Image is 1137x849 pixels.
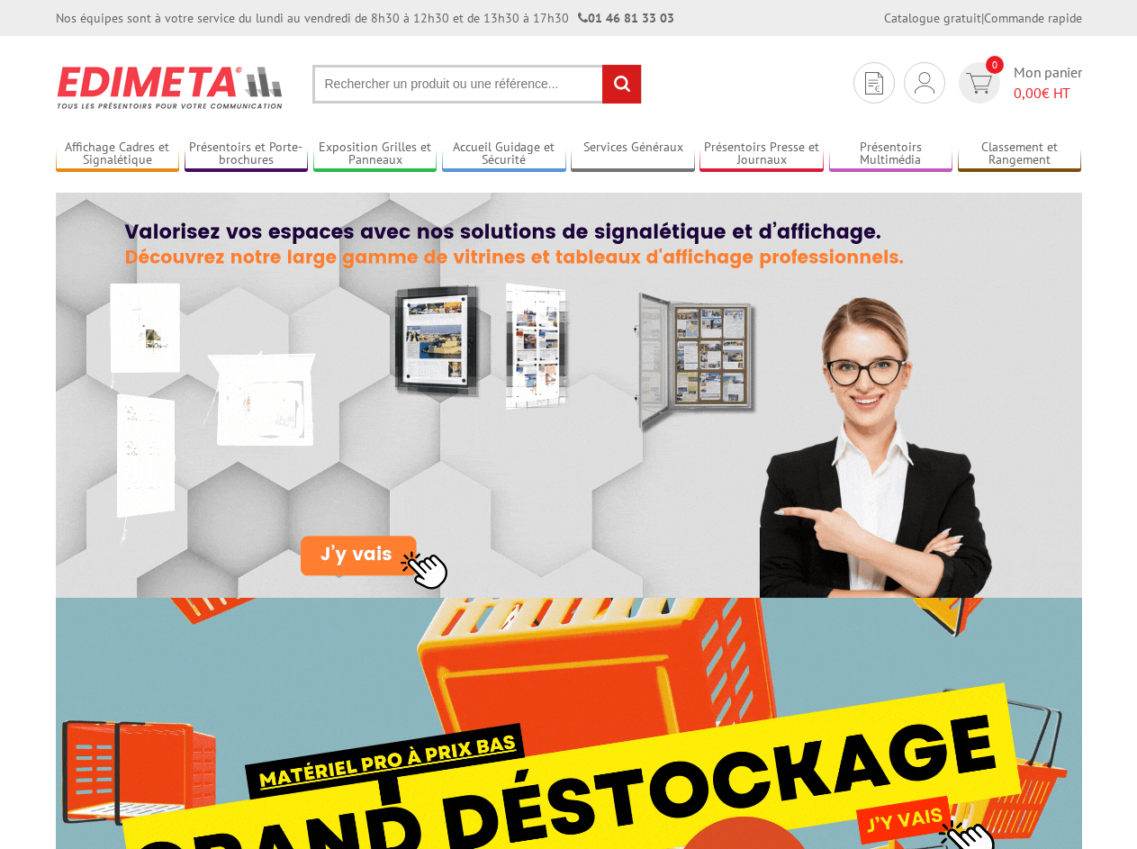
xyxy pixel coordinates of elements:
[578,10,674,26] strong: 01 46 81 33 03
[884,10,981,26] a: Catalogue gratuit
[984,10,1082,26] a: Commande rapide
[829,140,953,169] a: Présentoirs Multimédia
[915,72,934,94] img: devis rapide
[958,140,1082,169] a: Classement et Rangement
[1014,83,1082,104] span: € HT
[602,65,641,104] input: rechercher
[699,140,824,169] a: Présentoirs Presse et Journaux
[1014,84,1042,102] span: 0,00
[442,140,566,169] a: Accueil Guidage et Sécurité
[56,140,180,169] a: Affichage Cadres et Signalétique
[865,72,883,95] img: devis rapide
[1014,62,1082,104] span: Mon panier
[884,9,1082,27] div: |
[966,73,992,94] img: devis rapide
[56,9,674,27] div: Nos équipes sont à votre service du lundi au vendredi de 8h30 à 12h30 et de 13h30 à 17h30
[986,56,1004,74] span: 0
[56,54,285,121] img: Présentoir, panneau, stand - Edimeta - PLV, affichage, mobilier bureau, entreprise
[313,140,438,169] a: Exposition Grilles et Panneaux
[571,140,695,169] a: Services Généraux
[185,140,309,169] a: Présentoirs et Porte-brochures
[312,65,642,104] input: Rechercher un produit ou une référence...
[954,62,1082,104] a: devis rapide 0 Mon panier 0,00€ HT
